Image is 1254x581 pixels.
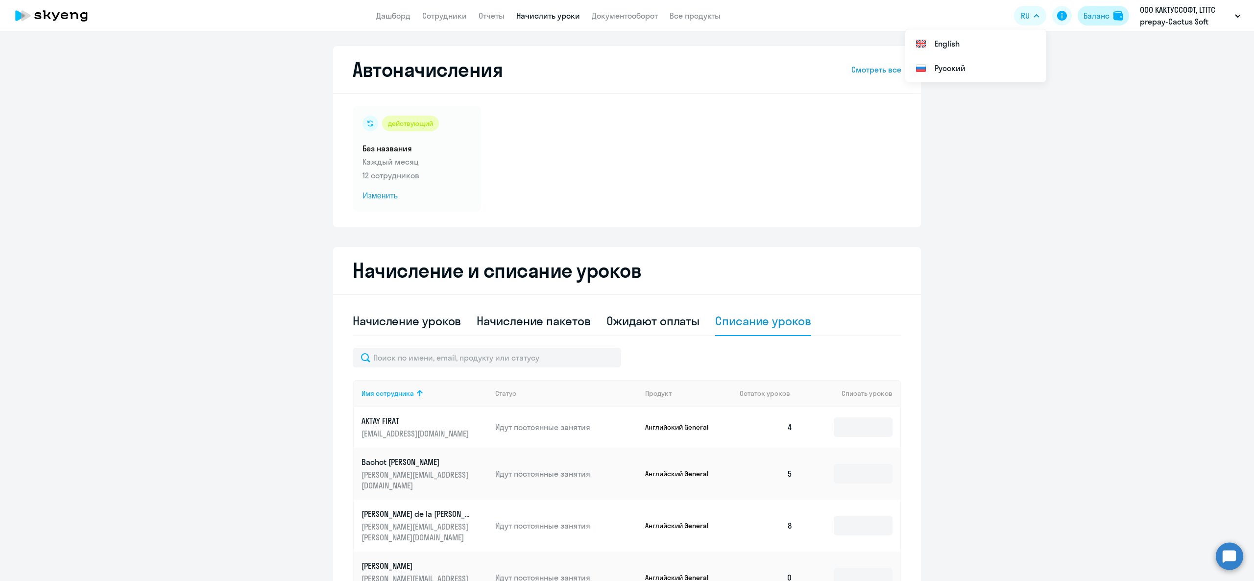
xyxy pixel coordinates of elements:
p: ООО КАКТУССОФТ, LTITC prepay-Cactus Soft [1140,4,1231,27]
p: Каждый месяц [362,156,471,168]
p: Английский General [645,521,719,530]
a: Смотреть все [851,64,901,75]
p: 12 сотрудников [362,169,471,181]
a: [PERSON_NAME] de la [PERSON_NAME][PERSON_NAME][EMAIL_ADDRESS][PERSON_NAME][DOMAIN_NAME] [362,508,487,543]
ul: RU [905,29,1046,82]
a: Все продукты [670,11,721,21]
button: ООО КАКТУССОФТ, LTITC prepay-Cactus Soft [1135,4,1246,27]
h5: Без названия [362,143,471,154]
div: Статус [495,389,516,398]
div: Продукт [645,389,732,398]
p: [PERSON_NAME][EMAIL_ADDRESS][PERSON_NAME][DOMAIN_NAME] [362,521,471,543]
a: AKTAY FIRAT[EMAIL_ADDRESS][DOMAIN_NAME] [362,415,487,439]
p: [PERSON_NAME][EMAIL_ADDRESS][DOMAIN_NAME] [362,469,471,491]
div: Продукт [645,389,672,398]
div: Имя сотрудника [362,389,414,398]
h2: Автоначисления [353,58,503,81]
button: RU [1014,6,1046,25]
div: Остаток уроков [740,389,800,398]
a: Bachot [PERSON_NAME][PERSON_NAME][EMAIL_ADDRESS][DOMAIN_NAME] [362,457,487,491]
img: Русский [915,62,927,74]
p: Английский General [645,469,719,478]
th: Списать уроков [800,380,900,407]
img: balance [1113,11,1123,21]
div: действующий [382,116,439,131]
p: AKTAY FIRAT [362,415,471,426]
div: Ожидают оплаты [606,313,700,329]
span: RU [1021,10,1030,22]
p: [PERSON_NAME] de la [PERSON_NAME] [362,508,471,519]
p: Идут постоянные занятия [495,520,637,531]
p: [PERSON_NAME] [362,560,471,571]
div: Списание уроков [715,313,811,329]
td: 5 [732,448,800,500]
p: Идут постоянные занятия [495,468,637,479]
a: Начислить уроки [516,11,580,21]
div: Начисление уроков [353,313,461,329]
a: Отчеты [479,11,505,21]
div: Статус [495,389,637,398]
img: English [915,38,927,49]
p: [EMAIL_ADDRESS][DOMAIN_NAME] [362,428,471,439]
p: Идут постоянные занятия [495,422,637,433]
span: Изменить [362,190,471,202]
input: Поиск по имени, email, продукту или статусу [353,348,621,367]
span: Остаток уроков [740,389,790,398]
td: 8 [732,500,800,552]
div: Начисление пакетов [477,313,590,329]
p: Bachot [PERSON_NAME] [362,457,471,467]
a: Документооборот [592,11,658,21]
div: Имя сотрудника [362,389,487,398]
button: Балансbalance [1078,6,1129,25]
h2: Начисление и списание уроков [353,259,901,282]
a: Дашборд [376,11,410,21]
a: Сотрудники [422,11,467,21]
p: Английский General [645,423,719,432]
td: 4 [732,407,800,448]
div: Баланс [1084,10,1109,22]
